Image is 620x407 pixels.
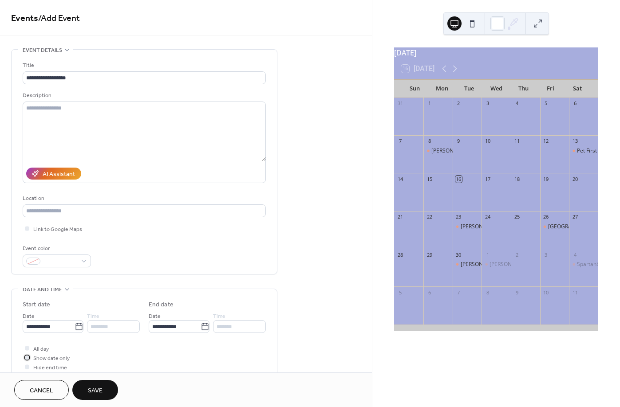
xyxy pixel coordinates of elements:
div: End date [149,300,174,309]
div: 8 [484,289,491,296]
div: Spartanburg Resource Center's RUN WALK WAG [569,261,598,268]
div: Jesse S. Bobo Elementary [482,261,511,268]
div: 20 [572,176,578,182]
div: 16 [455,176,462,182]
div: [PERSON_NAME][GEOGRAPHIC_DATA] Middle [461,223,574,231]
div: 14 [397,176,403,182]
div: 6 [572,100,578,107]
span: Cancel [30,386,53,395]
span: Date [23,312,35,321]
div: 23 [455,214,462,220]
div: 1 [426,100,433,107]
div: 4 [513,100,520,107]
div: [GEOGRAPHIC_DATA] [548,223,602,231]
div: 11 [572,289,578,296]
button: AI Assistant [26,168,81,180]
div: Location [23,194,264,203]
button: Cancel [14,380,69,400]
span: Time [213,312,225,321]
span: Show date only [33,354,70,363]
div: Florence Chapel Middle [453,223,482,231]
div: 6 [426,289,433,296]
div: 9 [455,138,462,145]
div: 29 [426,251,433,258]
div: 28 [397,251,403,258]
div: 2 [513,251,520,258]
div: Description [23,91,264,100]
div: 15 [426,176,433,182]
div: Event color [23,244,89,253]
span: Hide end time [33,363,67,372]
div: [DATE] [394,47,598,58]
div: 24 [484,214,491,220]
div: Pet First Aid [577,147,606,155]
div: 25 [513,214,520,220]
span: All day [33,344,49,354]
div: 3 [484,100,491,107]
div: Sun [401,80,428,98]
button: Save [72,380,118,400]
div: 7 [455,289,462,296]
div: 4 [572,251,578,258]
div: 31 [397,100,403,107]
div: 26 [543,214,549,220]
div: 27 [572,214,578,220]
div: 12 [543,138,549,145]
div: Start date [23,300,50,309]
div: Sat [564,80,591,98]
div: 10 [543,289,549,296]
span: Save [88,386,103,395]
div: 30 [455,251,462,258]
div: Title [23,61,264,70]
div: 11 [513,138,520,145]
div: 9 [513,289,520,296]
div: 10 [484,138,491,145]
span: Event details [23,46,62,55]
div: [PERSON_NAME][GEOGRAPHIC_DATA] [490,261,585,268]
span: Date and time [23,285,62,294]
span: Time [87,312,99,321]
div: 8 [426,138,433,145]
div: AI Assistant [43,170,75,179]
div: Inman Intermediate [423,147,453,155]
div: 17 [484,176,491,182]
div: Thu [510,80,537,98]
div: 18 [513,176,520,182]
span: Link to Google Maps [33,225,82,234]
div: 21 [397,214,403,220]
div: Tue [455,80,482,98]
div: 19 [543,176,549,182]
span: Date [149,312,161,321]
div: Jesse S. Bobo Elementary [453,261,482,268]
div: 1 [484,251,491,258]
div: 13 [572,138,578,145]
div: [PERSON_NAME] Intermediate [431,147,506,155]
div: Mon [428,80,455,98]
div: 3 [543,251,549,258]
div: Cleveland Academy [540,223,569,231]
a: Events [11,10,38,27]
div: Wed [483,80,510,98]
div: 7 [397,138,403,145]
div: 5 [543,100,549,107]
div: 2 [455,100,462,107]
span: / Add Event [38,10,80,27]
div: Fri [537,80,564,98]
div: [PERSON_NAME][GEOGRAPHIC_DATA] [461,261,556,268]
div: 22 [426,214,433,220]
div: Pet First Aid [569,147,598,155]
div: 5 [397,289,403,296]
